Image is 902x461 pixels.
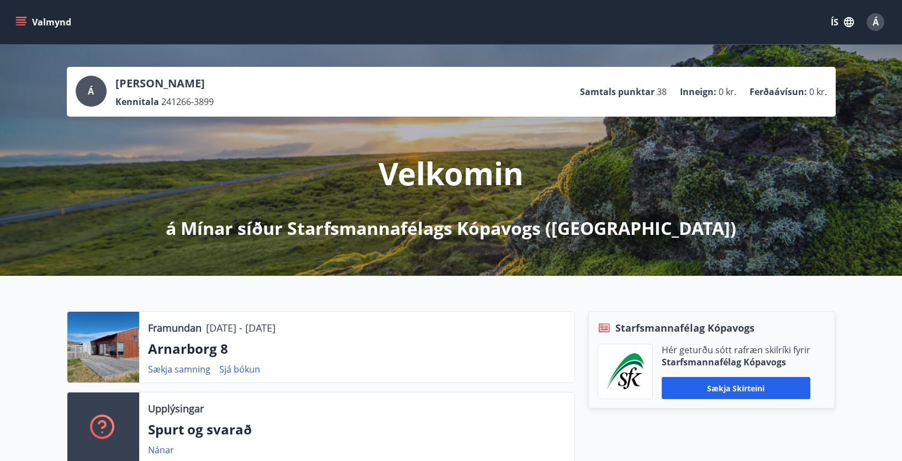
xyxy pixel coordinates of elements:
p: Spurt og svarað [148,420,566,439]
p: Arnarborg 8 [148,339,566,358]
span: 0 kr. [719,86,736,98]
button: Á [862,9,889,35]
span: Starfsmannafélag Kópavogs [615,321,755,335]
p: Starfsmannafélag Kópavogs [662,356,810,368]
p: Kennitala [115,96,159,108]
p: Samtals punktar [580,86,655,98]
span: 38 [657,86,667,98]
span: Á [88,85,94,97]
a: Sjá bókun [219,363,260,375]
p: Upplýsingar [148,401,204,416]
p: [DATE] - [DATE] [206,321,276,335]
p: Ferðaávísun : [750,86,807,98]
p: Velkomin [378,152,524,194]
a: Sækja samning [148,363,210,375]
p: Framundan [148,321,202,335]
span: 0 kr. [809,86,827,98]
a: Nánar [148,444,174,456]
button: Sækja skírteini [662,377,810,399]
p: Inneign : [680,86,716,98]
button: menu [13,12,76,32]
p: Hér geturðu sótt rafræn skilríki fyrir [662,344,810,356]
p: [PERSON_NAME] [115,76,214,91]
span: 241266-3899 [161,96,214,108]
p: á Mínar síður Starfsmannafélags Kópavogs ([GEOGRAPHIC_DATA]) [166,216,736,240]
img: x5MjQkxwhnYn6YREZUTEa9Q4KsBUeQdWGts9Dj4O.png [606,353,644,390]
button: ÍS [825,12,860,32]
span: Á [873,16,879,28]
